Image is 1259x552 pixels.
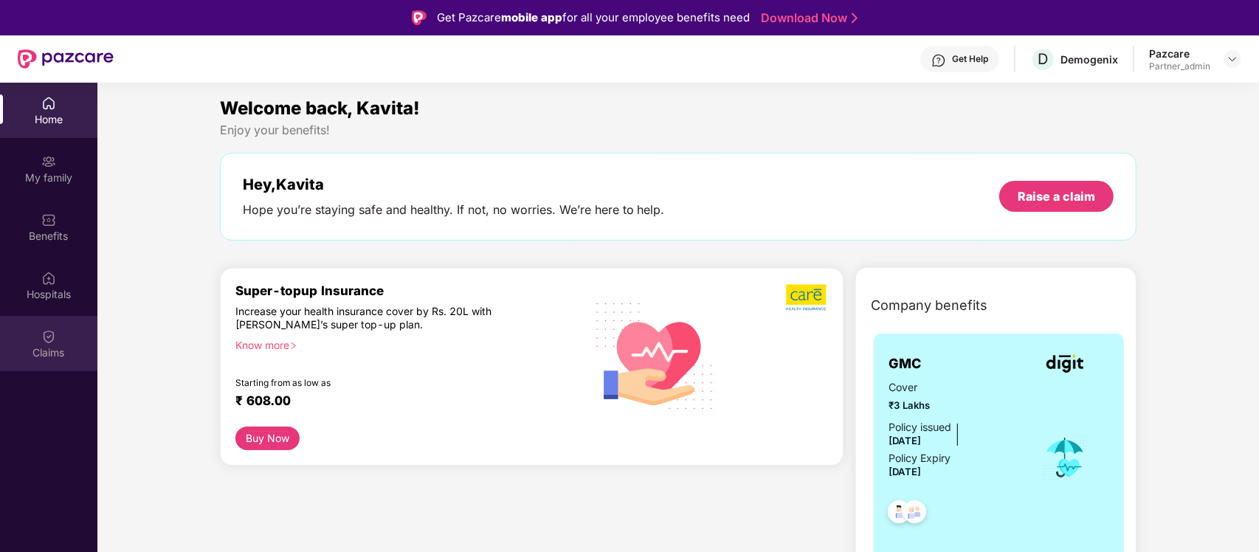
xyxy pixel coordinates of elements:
[501,10,562,24] strong: mobile app
[243,176,665,193] div: Hey, Kavita
[889,435,921,446] span: [DATE]
[243,202,665,218] div: Hope you’re staying safe and healthy. If not, no worries. We’re here to help.
[41,213,56,227] img: svg+xml;base64,PHN2ZyBpZD0iQmVuZWZpdHMiIHhtbG5zPSJodHRwOi8vd3d3LnczLm9yZy8yMDAwL3N2ZyIgd2lkdGg9Ij...
[235,283,582,298] div: Super-topup Insurance
[1149,61,1210,72] div: Partner_admin
[235,339,573,349] div: Know more
[897,496,933,532] img: svg+xml;base64,PHN2ZyB4bWxucz0iaHR0cDovL3d3dy53My5vcmcvMjAwMC9zdmciIHdpZHRoPSI0OC45NDMiIGhlaWdodD...
[1227,53,1238,65] img: svg+xml;base64,PHN2ZyBpZD0iRHJvcGRvd24tMzJ4MzIiIHhtbG5zPSJodHRwOi8vd3d3LnczLm9yZy8yMDAwL3N2ZyIgd2...
[235,305,517,332] div: Increase your health insurance cover by Rs. 20L with [PERSON_NAME]’s super top-up plan.
[952,53,988,65] div: Get Help
[889,419,951,435] div: Policy issued
[889,398,1021,413] span: ₹3 Lakhs
[1046,354,1083,373] img: insurerLogo
[889,379,1021,396] span: Cover
[41,154,56,169] img: svg+xml;base64,PHN2ZyB3aWR0aD0iMjAiIGhlaWdodD0iMjAiIHZpZXdCb3g9IjAgMCAyMCAyMCIgZmlsbD0ibm9uZSIgeG...
[235,393,567,411] div: ₹ 608.00
[235,427,300,450] button: Buy Now
[220,97,420,119] span: Welcome back, Kavita!
[889,353,921,374] span: GMC
[41,96,56,111] img: svg+xml;base64,PHN2ZyBpZD0iSG9tZSIgeG1sbnM9Imh0dHA6Ly93d3cudzMub3JnLzIwMDAvc3ZnIiB3aWR0aD0iMjAiIG...
[235,377,519,387] div: Starting from as low as
[41,329,56,344] img: svg+xml;base64,PHN2ZyBpZD0iQ2xhaW0iIHhtbG5zPSJodHRwOi8vd3d3LnczLm9yZy8yMDAwL3N2ZyIgd2lkdGg9IjIwIi...
[931,53,946,68] img: svg+xml;base64,PHN2ZyBpZD0iSGVscC0zMngzMiIgeG1sbnM9Imh0dHA6Ly93d3cudzMub3JnLzIwMDAvc3ZnIiB3aWR0aD...
[1018,188,1095,204] div: Raise a claim
[18,49,114,69] img: New Pazcare Logo
[289,342,297,350] span: right
[761,10,853,26] a: Download Now
[871,295,987,316] span: Company benefits
[220,123,1137,138] div: Enjoy your benefits!
[786,283,828,311] img: b5dec4f62d2307b9de63beb79f102df3.png
[889,466,921,477] span: [DATE]
[1060,52,1118,66] div: Demogenix
[852,10,858,26] img: Stroke
[881,496,917,532] img: svg+xml;base64,PHN2ZyB4bWxucz0iaHR0cDovL3d3dy53My5vcmcvMjAwMC9zdmciIHdpZHRoPSI0OC45NDMiIGhlaWdodD...
[584,283,725,427] img: svg+xml;base64,PHN2ZyB4bWxucz0iaHR0cDovL3d3dy53My5vcmcvMjAwMC9zdmciIHhtbG5zOnhsaW5rPSJodHRwOi8vd3...
[1038,50,1049,68] span: D
[889,450,951,466] div: Policy Expiry
[437,9,750,27] div: Get Pazcare for all your employee benefits need
[1149,46,1210,61] div: Pazcare
[1041,433,1089,482] img: icon
[412,10,427,25] img: Logo
[41,271,56,286] img: svg+xml;base64,PHN2ZyBpZD0iSG9zcGl0YWxzIiB4bWxucz0iaHR0cDovL3d3dy53My5vcmcvMjAwMC9zdmciIHdpZHRoPS...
